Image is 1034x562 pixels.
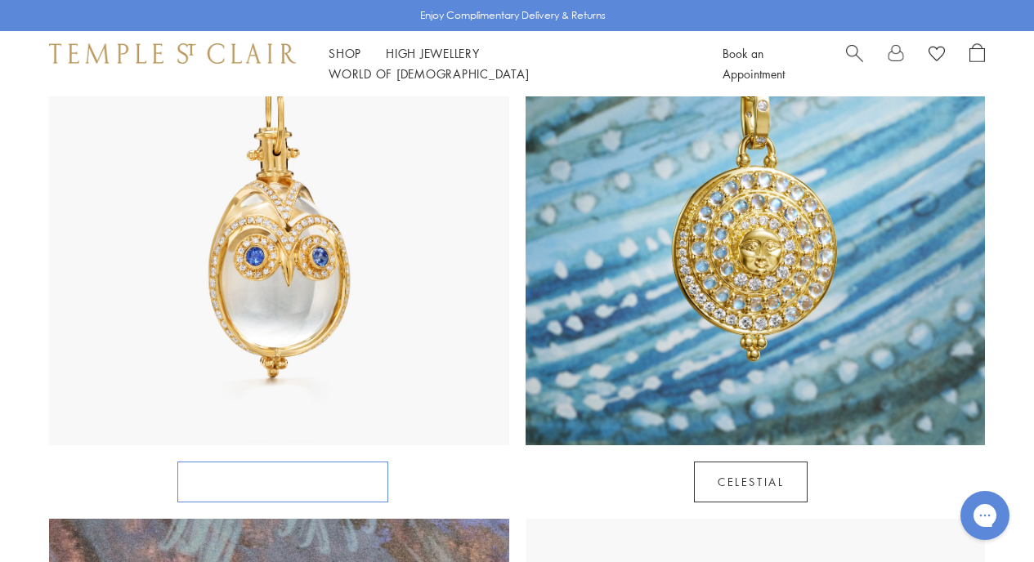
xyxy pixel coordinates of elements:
[386,45,480,61] a: High JewelleryHigh Jewellery
[969,43,985,84] a: Open Shopping Bag
[49,43,296,63] img: Temple St. Clair
[694,462,808,502] a: Celestial
[329,65,529,82] a: World of [DEMOGRAPHIC_DATA]World of [DEMOGRAPHIC_DATA]
[846,43,863,84] a: Search
[420,7,606,24] p: Enjoy Complimentary Delivery & Returns
[329,43,686,84] nav: Main navigation
[929,43,945,68] a: View Wishlist
[329,45,361,61] a: ShopShop
[177,462,388,502] a: Rock Crystal Amulets
[723,45,785,82] a: Book an Appointment
[952,485,1018,546] iframe: Gorgias live chat messenger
